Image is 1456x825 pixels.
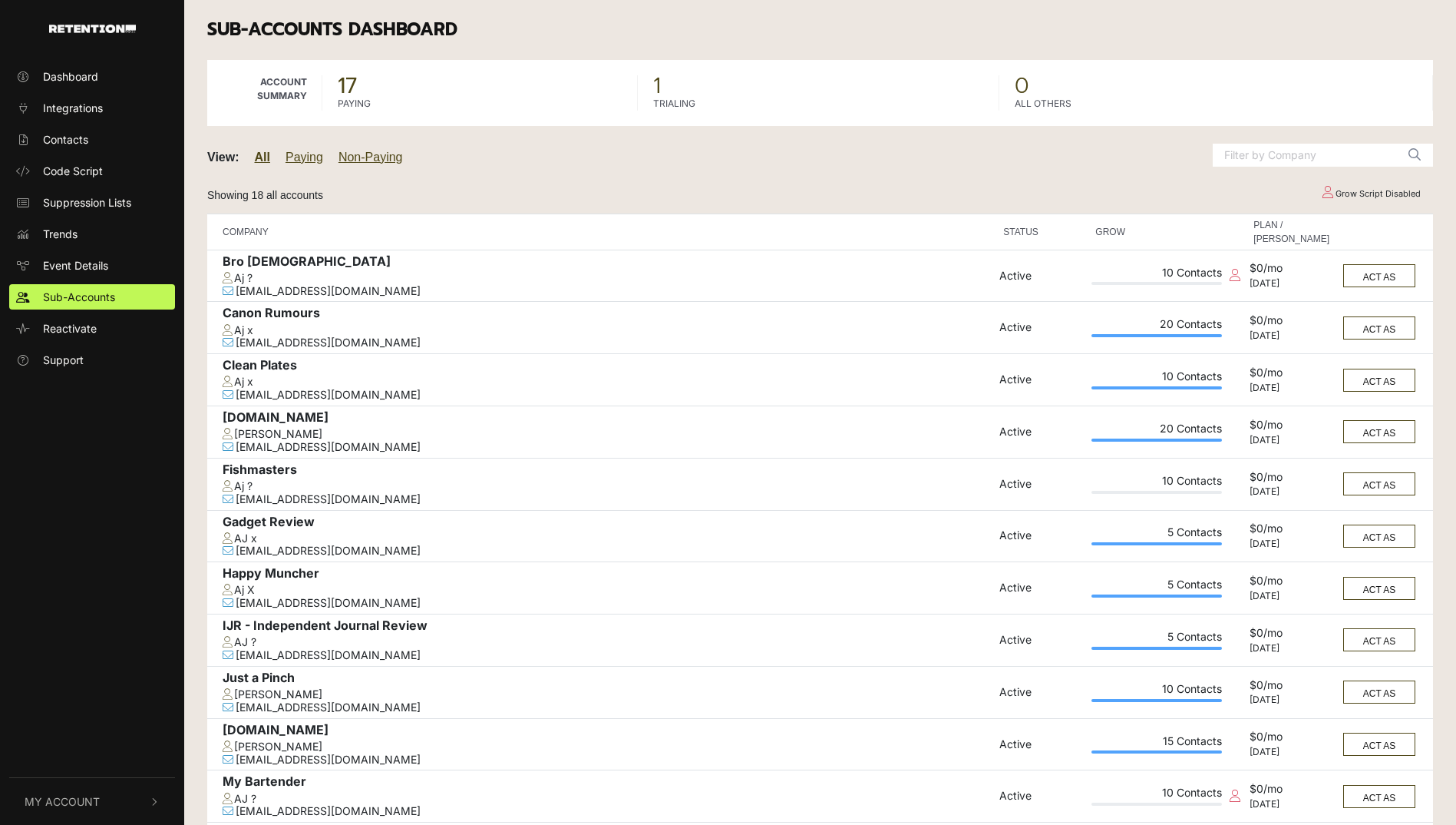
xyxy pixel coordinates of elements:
div: [DOMAIN_NAME] [223,410,992,428]
a: Support [9,347,175,373]
div: [EMAIL_ADDRESS][DOMAIN_NAME] [223,285,992,298]
div: IJR - Independent Journal Review [223,618,992,636]
img: Retention.com [49,25,136,33]
div: Plan Usage: 0% [1091,803,1222,806]
a: Event Details [9,253,175,278]
div: [EMAIL_ADDRESS][DOMAIN_NAME] [223,597,992,610]
div: Plan Usage: 584480% [1091,647,1222,650]
button: ACT AS [1343,733,1415,756]
div: $0/mo [1250,679,1333,695]
div: 10 Contacts [1091,475,1222,491]
div: [DATE] [1250,330,1333,341]
strong: View: [207,151,239,164]
td: Account Summary [207,60,322,126]
div: [DATE] [1250,747,1333,757]
a: All [255,151,270,164]
button: ACT AS [1343,525,1415,548]
a: Code Script [9,158,175,184]
div: $0/mo [1250,627,1333,643]
th: GROW [1088,214,1226,250]
div: $0/mo [1250,522,1333,538]
div: [PERSON_NAME] [223,428,992,441]
div: 5 Contacts [1091,631,1222,647]
label: TRIALING [653,97,695,111]
td: Active [995,250,1088,302]
div: [DATE] [1250,383,1333,393]
span: Integrations [43,100,103,116]
div: [EMAIL_ADDRESS][DOMAIN_NAME] [223,805,992,818]
a: Sub-Accounts [9,284,175,310]
div: [PERSON_NAME] [223,741,992,754]
label: PAYING [338,97,371,111]
div: [EMAIL_ADDRESS][DOMAIN_NAME] [223,545,992,558]
div: 15 Contacts [1091,735,1222,751]
a: Contacts [9,127,175,152]
div: [EMAIL_ADDRESS][DOMAIN_NAME] [223,754,992,767]
div: Plan Usage: 2905% [1091,334,1222,337]
a: Dashboard [9,64,175,89]
div: $0/mo [1250,731,1333,747]
button: My Account [9,778,175,825]
div: Gadget Review [223,515,992,532]
button: ACT AS [1343,369,1415,392]
div: [EMAIL_ADDRESS][DOMAIN_NAME] [223,336,992,350]
td: Active [995,458,1088,510]
div: 5 Contacts [1091,578,1222,595]
th: STATUS [995,214,1088,250]
span: Suppression Lists [43,194,131,210]
th: COMPANY [207,214,995,250]
div: [PERSON_NAME] [223,688,992,701]
div: [EMAIL_ADDRESS][DOMAIN_NAME] [223,493,992,506]
div: [EMAIL_ADDRESS][DOMAIN_NAME] [223,701,992,714]
span: 0 [1015,75,1418,97]
div: [EMAIL_ADDRESS][DOMAIN_NAME] [223,649,992,662]
div: [DATE] [1250,435,1333,446]
div: $0/mo [1250,783,1333,799]
a: Paying [286,151,323,164]
div: [DATE] [1250,799,1333,810]
div: [DATE] [1250,278,1333,289]
div: 20 Contacts [1091,318,1222,334]
span: Code Script [43,163,103,179]
button: ACT AS [1343,577,1415,600]
span: Trends [43,226,78,242]
div: [DOMAIN_NAME] [223,723,992,741]
i: Collection script disabled [1230,269,1240,281]
div: Plan Usage: 708840% [1091,699,1222,702]
div: Aj ? [223,480,992,493]
button: ACT AS [1343,681,1415,704]
span: Dashboard [43,68,98,84]
div: $0/mo [1250,366,1333,383]
a: Suppression Lists [9,190,175,215]
div: Clean Plates [223,358,992,376]
td: Grow Script Disabled [1308,181,1433,207]
div: 10 Contacts [1091,787,1222,803]
div: [DATE] [1250,643,1333,654]
span: Support [43,352,84,368]
div: $0/mo [1250,575,1333,591]
div: AJ x [223,532,992,545]
div: Aj X [223,584,992,597]
td: Active [995,770,1088,823]
div: Plan Usage: 675% [1091,439,1222,442]
div: Fishmasters [223,462,992,480]
div: $0/mo [1250,262,1333,278]
a: Non-Paying [338,151,403,164]
td: Active [995,510,1088,562]
div: 20 Contacts [1091,422,1222,439]
span: Reactivate [43,320,97,336]
div: Plan Usage: 16620% [1091,542,1222,545]
div: 10 Contacts [1091,370,1222,386]
label: ALL OTHERS [1015,97,1071,111]
div: Canon Rumours [223,306,992,323]
small: Showing 18 all accounts [207,189,323,201]
button: ACT AS [1343,316,1415,340]
i: Collection script disabled [1230,790,1240,802]
div: $0/mo [1250,419,1333,435]
div: AJ ? [223,793,992,806]
h3: Sub-accounts Dashboard [207,19,1433,41]
td: Active [995,666,1088,718]
th: PLAN / [PERSON_NAME] [1246,214,1337,250]
td: Active [995,406,1088,458]
div: $0/mo [1250,471,1333,487]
